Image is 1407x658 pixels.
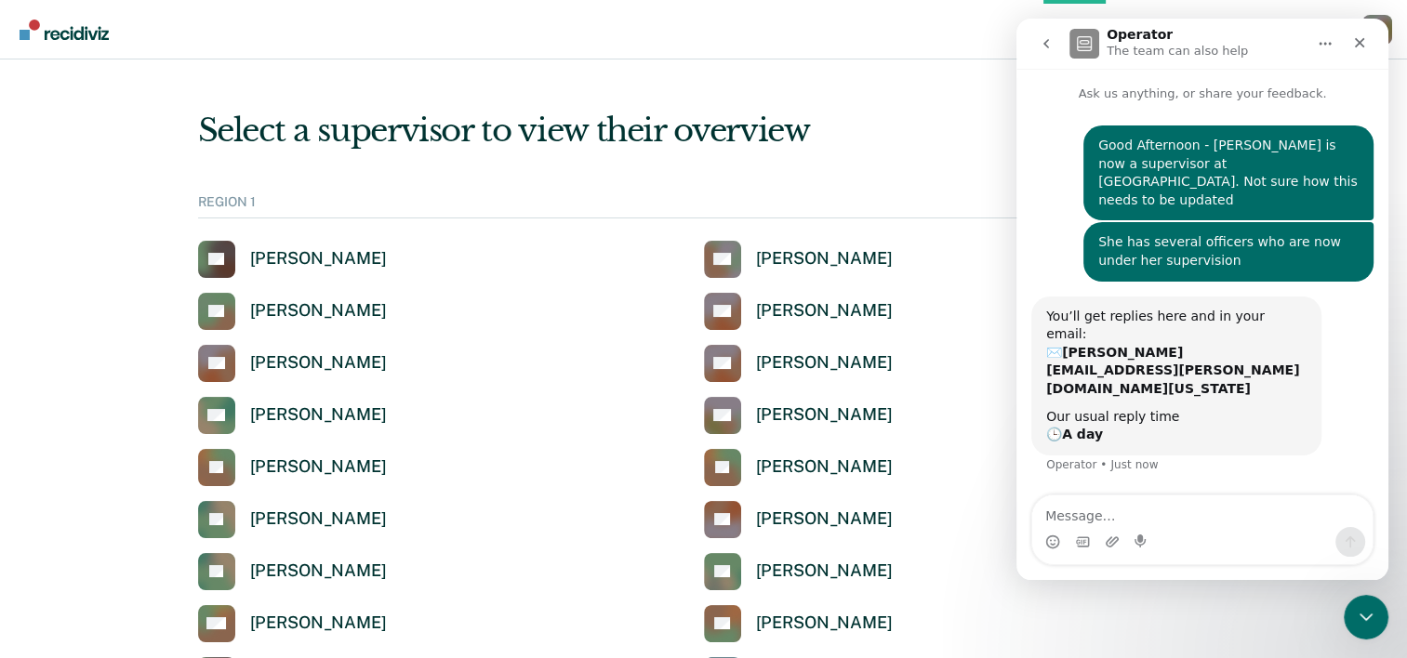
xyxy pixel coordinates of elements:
div: Select a supervisor to view their overview [198,112,1210,150]
a: [PERSON_NAME] [198,449,387,486]
a: [PERSON_NAME] [704,241,893,278]
a: [PERSON_NAME] [198,605,387,642]
div: [PERSON_NAME] [250,352,387,374]
a: [PERSON_NAME] [198,501,387,538]
div: [PERSON_NAME] [756,404,893,426]
div: [PERSON_NAME] [250,508,387,530]
div: S B [1362,15,1392,45]
div: [PERSON_NAME] [756,560,893,582]
a: [PERSON_NAME] [198,241,387,278]
a: [PERSON_NAME] [704,605,893,642]
a: [PERSON_NAME] [704,449,893,486]
a: [PERSON_NAME] [704,345,893,382]
div: [PERSON_NAME] [756,248,893,270]
a: [PERSON_NAME] [198,293,387,330]
a: [PERSON_NAME] [198,345,387,382]
a: [PERSON_NAME] [704,397,893,434]
a: [PERSON_NAME] [704,501,893,538]
a: [PERSON_NAME] [704,293,893,330]
div: [PERSON_NAME] [250,612,387,634]
div: [PERSON_NAME] [250,404,387,426]
div: [PERSON_NAME] [250,560,387,582]
div: REGION 1 [198,194,1210,218]
iframe: Intercom live chat [1016,19,1388,580]
iframe: Intercom live chat [1344,595,1388,639]
div: [PERSON_NAME] [756,352,893,374]
div: [PERSON_NAME] [756,612,893,634]
a: [PERSON_NAME] [198,397,387,434]
img: Recidiviz [20,20,109,40]
div: [PERSON_NAME] [756,300,893,322]
div: [PERSON_NAME] [250,456,387,478]
div: [PERSON_NAME] [756,456,893,478]
a: [PERSON_NAME] [704,553,893,590]
div: [PERSON_NAME] [250,300,387,322]
div: [PERSON_NAME] [756,508,893,530]
div: [PERSON_NAME] [250,248,387,270]
button: Profile dropdown button [1362,15,1392,45]
a: [PERSON_NAME] [198,553,387,590]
